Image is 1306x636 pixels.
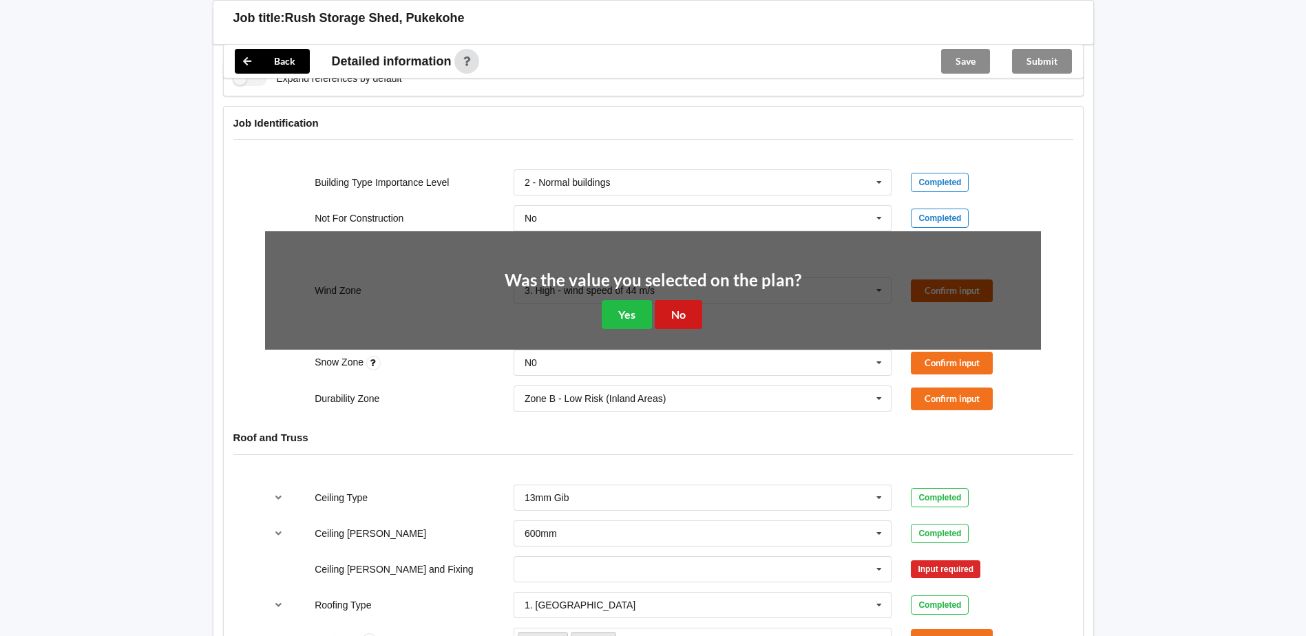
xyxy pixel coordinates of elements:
label: Ceiling Type [315,492,368,503]
button: reference-toggle [265,521,292,546]
div: 2 - Normal buildings [525,178,611,187]
span: Detailed information [332,55,452,67]
button: Confirm input [911,352,993,374]
button: Confirm input [911,388,993,410]
div: Completed [911,209,969,228]
h4: Roof and Truss [233,431,1073,444]
label: Ceiling [PERSON_NAME] and Fixing [315,564,473,575]
h3: Rush Storage Shed, Pukekohe [285,10,465,26]
div: Input required [911,560,980,578]
h4: Job Identification [233,116,1073,129]
div: 13mm Gib [525,493,569,502]
div: Completed [911,595,969,615]
label: Roofing Type [315,600,371,611]
label: Ceiling [PERSON_NAME] [315,528,426,539]
div: N0 [525,358,537,368]
div: No [525,213,537,223]
button: Back [235,49,310,74]
button: reference-toggle [265,593,292,617]
label: Snow Zone [315,357,366,368]
label: Durability Zone [315,393,379,404]
button: Yes [602,300,652,328]
div: 1. [GEOGRAPHIC_DATA] [525,600,635,610]
div: Completed [911,173,969,192]
div: Completed [911,488,969,507]
div: Zone B - Low Risk (Inland Areas) [525,394,666,403]
label: Building Type Importance Level [315,177,449,188]
label: Expand references by default [233,72,402,86]
h3: Job title: [233,10,285,26]
label: Not For Construction [315,213,403,224]
h2: Was the value you selected on the plan? [505,270,801,291]
button: reference-toggle [265,485,292,510]
div: Completed [911,524,969,543]
div: 600mm [525,529,557,538]
button: No [655,300,702,328]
